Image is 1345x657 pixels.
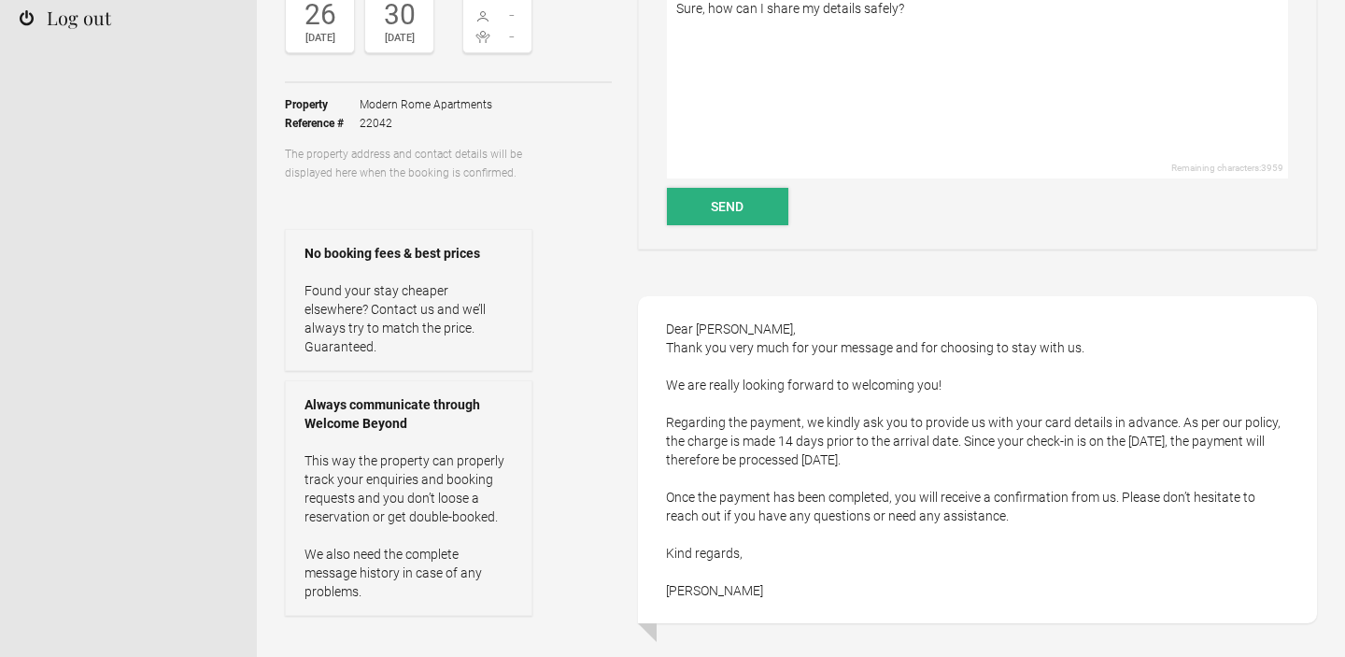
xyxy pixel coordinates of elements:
p: The property address and contact details will be displayed here when the booking is confirmed. [285,145,532,182]
strong: No booking fees & best prices [304,244,513,263]
div: 26 [290,1,349,29]
span: 22042 [360,114,492,133]
div: Dear [PERSON_NAME], Thank you very much for your message and for choosing to stay with us. We are... [638,296,1317,623]
button: Send [667,188,788,225]
div: 30 [370,1,429,29]
span: Modern Rome Apartments [360,95,492,114]
p: This way the property can properly track your enquiries and booking requests and you don’t loose ... [304,451,513,601]
strong: Always communicate through Welcome Beyond [304,395,513,433]
div: [DATE] [370,29,429,48]
span: - [498,27,528,46]
strong: Property [285,95,360,114]
p: Found your stay cheaper elsewhere? Contact us and we’ll always try to match the price. Guaranteed. [304,281,513,356]
span: - [498,6,528,24]
strong: Reference # [285,114,360,133]
div: [DATE] [290,29,349,48]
